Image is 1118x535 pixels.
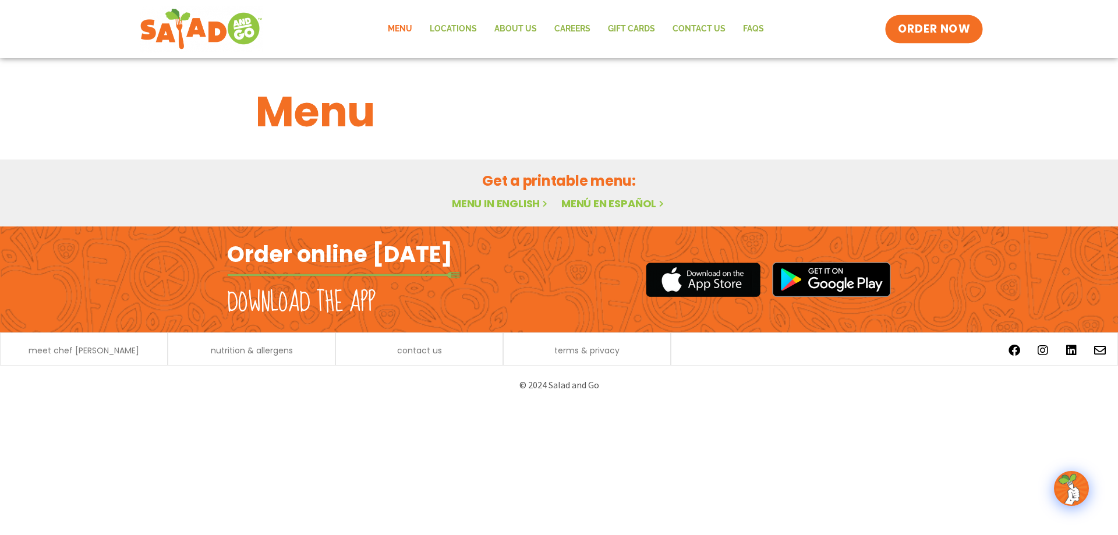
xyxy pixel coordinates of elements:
h2: Get a printable menu: [256,171,862,191]
a: Contact Us [664,16,734,42]
a: Menú en español [561,196,666,211]
a: contact us [397,346,442,355]
img: new-SAG-logo-768×292 [140,6,263,52]
a: GIFT CARDS [599,16,664,42]
h2: Order online [DATE] [227,240,452,268]
a: Locations [421,16,486,42]
h1: Menu [256,80,862,143]
a: FAQs [734,16,773,42]
a: nutrition & allergens [211,346,293,355]
a: Careers [546,16,599,42]
nav: Menu [379,16,773,42]
img: appstore [646,261,760,299]
img: wpChatIcon [1055,472,1088,505]
img: google_play [772,262,891,297]
img: fork [227,272,460,278]
a: About Us [486,16,546,42]
a: meet chef [PERSON_NAME] [29,346,139,355]
span: ORDER NOW [898,22,970,37]
a: terms & privacy [554,346,620,355]
h2: Download the app [227,286,376,319]
p: © 2024 Salad and Go [233,377,885,393]
a: Menu [379,16,421,42]
a: Menu in English [452,196,550,211]
a: ORDER NOW [885,15,983,43]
